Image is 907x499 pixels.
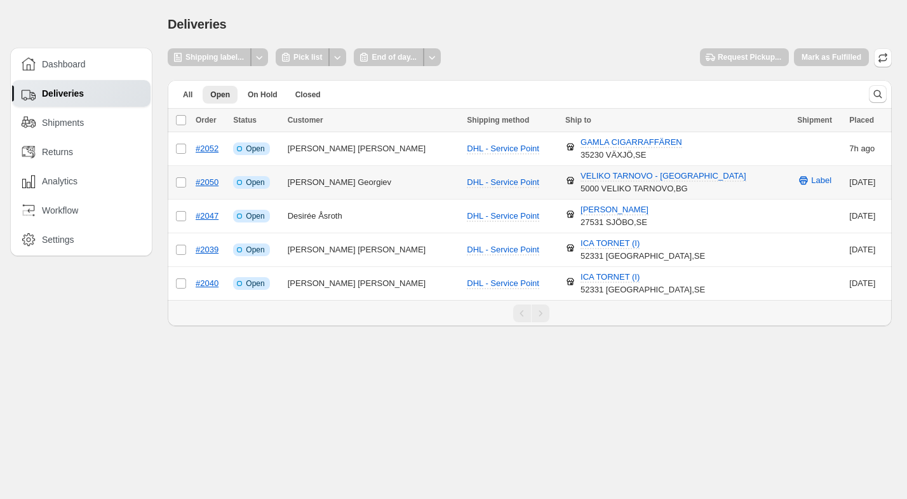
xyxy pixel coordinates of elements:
div: 52331 [GEOGRAPHIC_DATA] , SE [581,237,705,263]
span: Status [233,116,257,125]
span: Customer [288,116,323,125]
span: On Hold [248,90,278,100]
button: DHL - Service Point [459,240,547,260]
span: Open [246,144,264,154]
span: Open [210,90,230,100]
span: Shipment [797,116,832,125]
time: Tuesday, October 7, 2025 at 6:52:34 PM [849,245,875,254]
button: [PERSON_NAME] [573,200,656,220]
span: Order [196,116,217,125]
td: [PERSON_NAME] [PERSON_NAME] [284,233,464,267]
span: Workflow [42,204,78,217]
button: GAMLA CIGARRAFFÄREN [573,132,690,153]
a: #2050 [196,177,218,187]
span: DHL - Service Point [467,177,539,187]
span: DHL - Service Point [467,211,539,221]
td: [PERSON_NAME] Georgiev [284,166,464,200]
span: [PERSON_NAME] [581,205,648,215]
td: [PERSON_NAME] [PERSON_NAME] [284,267,464,301]
span: Deliveries [168,17,227,31]
td: ago [845,132,892,166]
button: DHL - Service Point [459,206,547,226]
span: VELIKO TARNOVO - [GEOGRAPHIC_DATA] [581,171,746,182]
span: Placed [849,116,874,125]
button: DHL - Service Point [459,172,547,193]
td: [PERSON_NAME] [PERSON_NAME] [284,132,464,166]
a: #2047 [196,211,218,221]
div: 35230 VÄXJÖ , SE [581,136,682,161]
time: Monday, October 13, 2025 at 12:04:12 PM [849,144,858,153]
time: Tuesday, October 7, 2025 at 7:02:27 PM [849,278,875,288]
span: Open [246,177,264,188]
button: VELIKO TARNOVO - [GEOGRAPHIC_DATA] [573,166,754,186]
span: Label [811,174,831,187]
td: Desirée Åsroth [284,200,464,233]
time: Sunday, October 12, 2025 at 4:41:18 PM [849,177,875,187]
span: Open [246,245,264,255]
span: All [183,90,192,100]
span: Ship to [565,116,591,125]
span: Dashboard [42,58,86,71]
span: GAMLA CIGARRAFFÄREN [581,137,682,148]
span: Open [246,278,264,289]
span: DHL - Service Point [467,144,539,153]
span: Open [246,211,264,221]
span: Shipments [42,116,84,129]
button: Label [789,170,839,191]
span: DHL - Service Point [467,278,539,288]
a: #2039 [196,245,218,254]
span: Closed [295,90,321,100]
span: Shipping method [467,116,529,125]
a: #2052 [196,144,218,153]
time: Friday, October 10, 2025 at 2:03:01 PM [849,211,875,221]
button: ICA TORNET (I) [573,233,647,254]
button: ICA TORNET (I) [573,267,647,287]
a: #2040 [196,278,218,288]
div: 52331 [GEOGRAPHIC_DATA] , SE [581,271,705,296]
button: DHL - Service Point [459,139,547,159]
span: Returns [42,146,73,158]
span: ICA TORNET (I) [581,238,640,249]
span: Settings [42,233,74,246]
span: Deliveries [42,87,84,100]
div: 27531 SJÖBO , SE [581,203,648,229]
nav: Pagination [168,300,892,326]
button: DHL - Service Point [459,273,547,294]
div: 5000 VELIKO TARNOVO , BG [581,170,746,195]
span: DHL - Service Point [467,245,539,254]
button: Search and filter results [869,85,887,103]
span: Analytics [42,175,77,188]
span: ICA TORNET (I) [581,272,640,283]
